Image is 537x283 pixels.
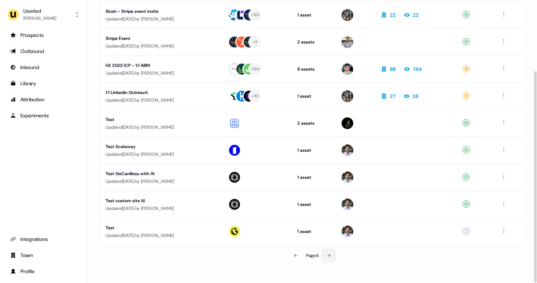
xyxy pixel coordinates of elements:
div: Updated [DATE] by [PERSON_NAME] [106,69,216,77]
div: Updated [DATE] by [PERSON_NAME] [106,205,216,212]
div: Team [10,252,77,259]
img: Henry [342,117,353,129]
div: Prospects [10,31,77,39]
div: 22 [390,11,396,19]
button: Userled[PERSON_NAME] [6,6,81,23]
img: Tristan [342,226,353,237]
div: Updated [DATE] by [PERSON_NAME] [106,178,216,185]
img: Charlotte [342,90,353,102]
div: Stripe Event [106,35,216,42]
img: Vincent [342,63,353,75]
img: Charlotte [342,9,353,21]
div: + 104 [251,66,259,72]
div: Page 4 [306,252,319,259]
a: Go to prospects [6,29,81,41]
div: 1 asset [297,228,330,235]
div: Profile [10,268,77,275]
div: Updated [DATE] by [PERSON_NAME] [106,232,216,239]
div: 22 [413,11,419,19]
img: Tristan [342,199,353,210]
div: Test custom site AI [106,197,216,204]
div: 1 asset [297,147,330,154]
div: Updated [DATE] by [PERSON_NAME] [106,97,216,104]
div: H2 2025 ICP - 1:1 ABM [106,62,216,69]
a: Go to integrations [6,233,81,245]
a: Go to outbound experience [6,45,81,57]
div: + 153 [251,12,259,18]
a: Go to experiments [6,110,81,121]
div: Test [106,224,216,231]
div: Updated [DATE] by [PERSON_NAME] [106,124,216,131]
div: 27 [390,93,395,100]
div: Updated [DATE] by [PERSON_NAME] [106,15,216,23]
div: 1 asset [297,11,330,19]
div: Slush - Stripe event invite [106,8,216,15]
img: Oliver [342,36,353,48]
a: Go to profile [6,265,81,277]
div: 2 assets [297,120,330,127]
div: 744 [413,65,422,73]
div: Updated [DATE] by [PERSON_NAME] [106,151,216,158]
img: Tristan [342,171,353,183]
div: Test [106,116,216,123]
div: 28 [412,93,418,100]
div: Test Scaleway [106,143,216,150]
div: 1:1 Linkedin Outreach [106,89,216,96]
a: Go to attribution [6,94,81,105]
div: 8 assets [297,65,330,73]
a: Go to team [6,249,81,261]
div: Test GoCardless with AI [106,170,216,177]
div: Experiments [10,112,77,119]
div: 88 [390,65,396,73]
div: 1 asset [297,201,330,208]
img: Tristan [342,144,353,156]
div: [PERSON_NAME] [23,15,56,22]
div: Outbound [10,48,77,55]
a: Go to Inbound [6,61,81,73]
div: Integrations [10,235,77,243]
div: Userled [23,7,56,15]
div: 2 assets [297,38,330,46]
a: Go to templates [6,78,81,89]
div: + 119 [252,93,259,99]
div: Library [10,80,77,87]
div: Updated [DATE] by [PERSON_NAME] [106,42,216,50]
div: 1 asset [297,174,330,181]
div: Inbound [10,64,77,71]
div: + 9 [253,39,258,45]
div: Attribution [10,96,77,103]
div: 1 asset [297,93,330,100]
